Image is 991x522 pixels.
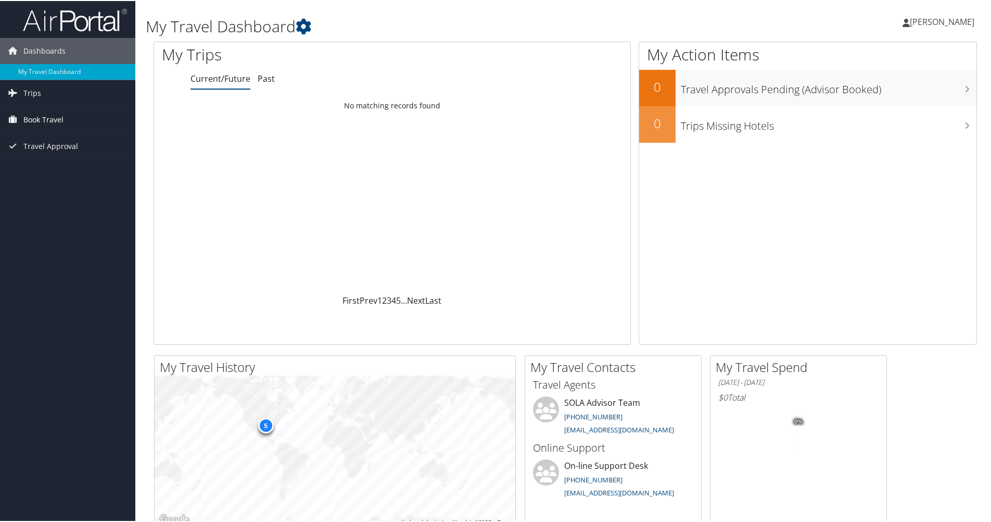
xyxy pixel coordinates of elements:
h2: My Travel Contacts [530,357,701,375]
a: Past [258,72,275,83]
span: Travel Approval [23,132,78,158]
h3: Travel Agents [533,377,693,391]
h1: My Travel Dashboard [146,15,705,36]
h2: My Travel History [160,357,515,375]
td: No matching records found [154,95,630,114]
span: … [401,294,407,305]
a: [EMAIL_ADDRESS][DOMAIN_NAME] [564,487,674,496]
a: Prev [360,294,377,305]
span: Dashboards [23,37,66,63]
li: SOLA Advisor Team [528,395,698,438]
a: [PHONE_NUMBER] [564,411,622,420]
h3: Trips Missing Hotels [681,113,976,132]
h6: Total [718,391,879,402]
span: $0 [718,391,728,402]
a: 1 [377,294,382,305]
a: Last [425,294,441,305]
h2: My Travel Spend [716,357,886,375]
a: First [342,294,360,305]
li: On-line Support Desk [528,458,698,501]
tspan: 0% [794,418,803,424]
a: 3 [387,294,391,305]
a: [EMAIL_ADDRESS][DOMAIN_NAME] [564,424,674,433]
h6: [DATE] - [DATE] [718,377,879,387]
a: Current/Future [190,72,250,83]
a: 4 [391,294,396,305]
span: Trips [23,79,41,105]
img: airportal-logo.png [23,7,127,31]
a: [PHONE_NUMBER] [564,474,622,483]
span: Book Travel [23,106,63,132]
a: 5 [396,294,401,305]
a: 2 [382,294,387,305]
a: Next [407,294,425,305]
h1: My Action Items [639,43,976,65]
span: [PERSON_NAME] [910,15,974,27]
h2: 0 [639,114,676,131]
div: 5 [258,417,273,432]
a: [PERSON_NAME] [903,5,985,36]
a: 0Travel Approvals Pending (Advisor Booked) [639,69,976,105]
a: 0Trips Missing Hotels [639,105,976,142]
h3: Online Support [533,440,693,454]
h2: 0 [639,77,676,95]
h1: My Trips [162,43,424,65]
h3: Travel Approvals Pending (Advisor Booked) [681,76,976,96]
